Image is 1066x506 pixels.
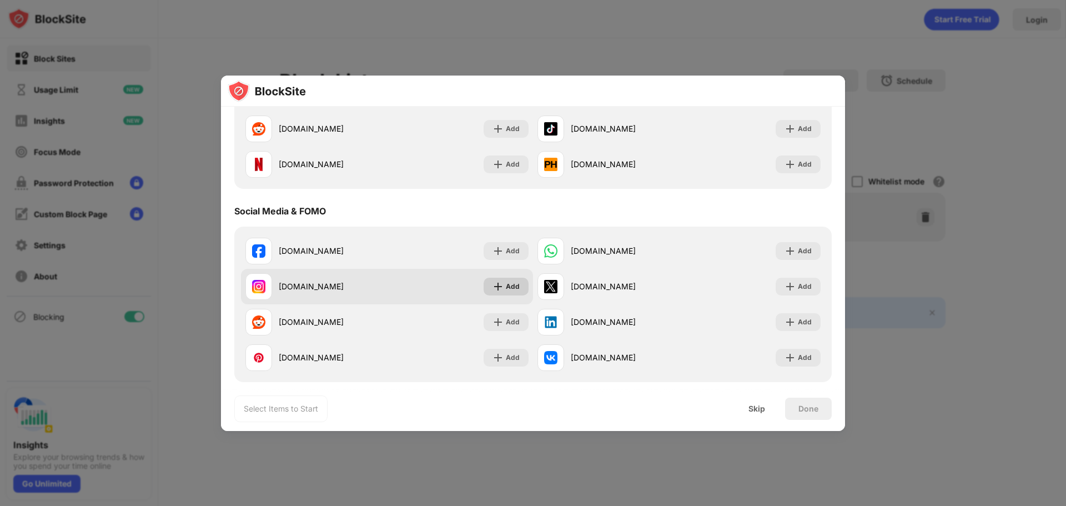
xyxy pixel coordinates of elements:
img: favicons [252,315,265,329]
div: [DOMAIN_NAME] [279,316,387,328]
img: favicons [544,280,557,293]
div: Add [506,159,520,170]
div: Add [798,317,812,328]
div: Select Items to Start [244,403,318,414]
img: favicons [252,122,265,136]
div: [DOMAIN_NAME] [571,280,679,292]
div: Add [506,123,520,134]
div: [DOMAIN_NAME] [279,123,387,134]
div: [DOMAIN_NAME] [571,158,679,170]
div: Skip [748,404,765,413]
div: [DOMAIN_NAME] [571,123,679,134]
div: Add [798,159,812,170]
div: [DOMAIN_NAME] [279,352,387,363]
img: favicons [252,280,265,293]
div: [DOMAIN_NAME] [571,352,679,363]
img: favicons [252,351,265,364]
div: Social Media & FOMO [234,206,326,217]
img: favicons [544,122,557,136]
div: [DOMAIN_NAME] [571,245,679,257]
div: Add [506,281,520,292]
img: favicons [544,244,557,258]
div: Add [506,352,520,363]
img: favicons [252,158,265,171]
div: Add [506,317,520,328]
div: [DOMAIN_NAME] [279,280,387,292]
img: logo-blocksite.svg [228,80,306,102]
img: favicons [544,351,557,364]
div: Add [798,352,812,363]
div: Add [798,281,812,292]
div: Done [798,404,818,413]
div: [DOMAIN_NAME] [279,245,387,257]
div: Add [506,246,520,257]
div: [DOMAIN_NAME] [279,158,387,170]
div: Add [798,246,812,257]
div: Add [798,123,812,134]
img: favicons [544,158,557,171]
img: favicons [252,244,265,258]
div: [DOMAIN_NAME] [571,316,679,328]
img: favicons [544,315,557,329]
